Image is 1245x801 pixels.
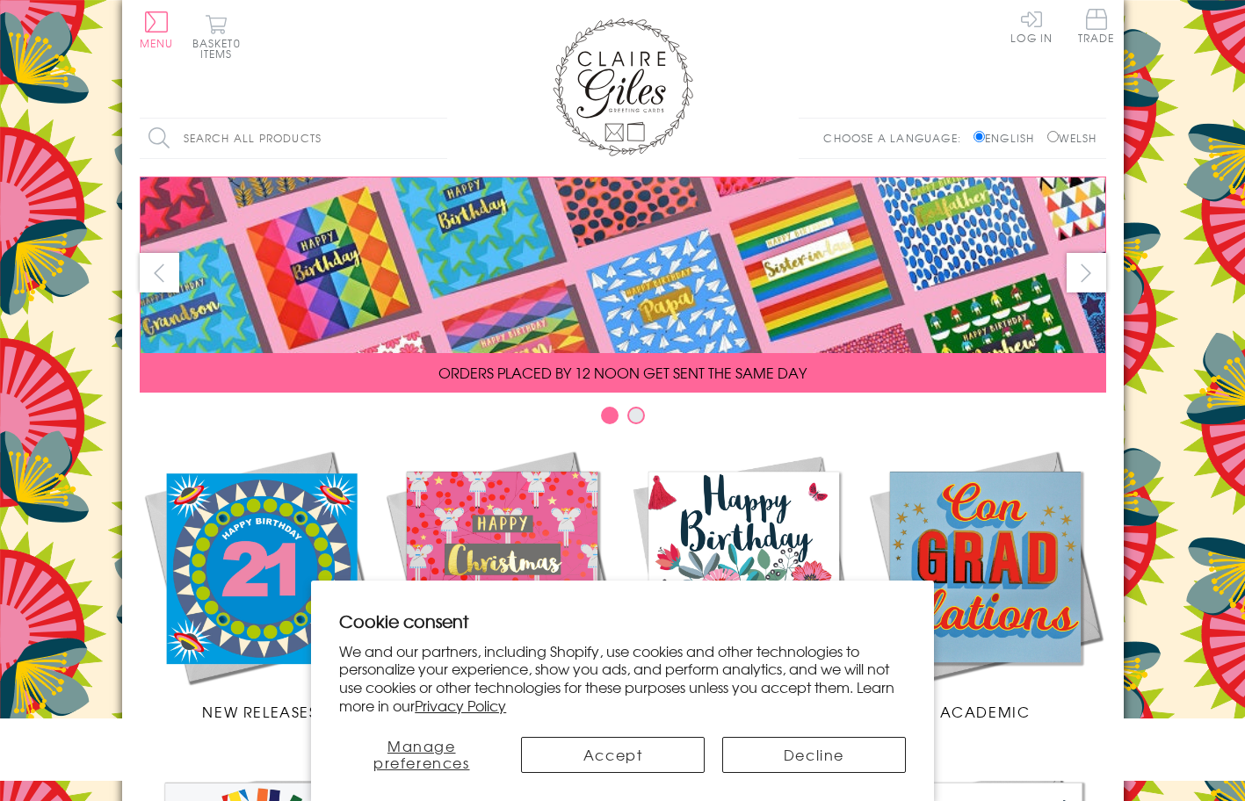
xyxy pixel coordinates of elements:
[722,737,906,773] button: Decline
[865,446,1106,722] a: Academic
[140,253,179,292] button: prev
[140,11,174,48] button: Menu
[1078,9,1115,47] a: Trade
[974,130,1043,146] label: English
[140,406,1106,433] div: Carousel Pagination
[339,737,503,773] button: Manage preferences
[140,119,447,158] input: Search all products
[623,446,865,722] a: Birthdays
[140,446,381,722] a: New Releases
[339,642,906,715] p: We and our partners, including Shopify, use cookies and other technologies to personalize your ex...
[140,35,174,51] span: Menu
[415,695,506,716] a: Privacy Policy
[438,362,807,383] span: ORDERS PLACED BY 12 NOON GET SENT THE SAME DAY
[601,407,619,424] button: Carousel Page 1 (Current Slide)
[381,446,623,722] a: Christmas
[1047,131,1059,142] input: Welsh
[823,130,970,146] p: Choose a language:
[521,737,705,773] button: Accept
[339,609,906,633] h2: Cookie consent
[1078,9,1115,43] span: Trade
[940,701,1031,722] span: Academic
[192,14,241,59] button: Basket0 items
[200,35,241,61] span: 0 items
[627,407,645,424] button: Carousel Page 2
[202,701,317,722] span: New Releases
[1067,253,1106,292] button: next
[430,119,447,158] input: Search
[1010,9,1053,43] a: Log In
[974,131,985,142] input: English
[373,735,470,773] span: Manage preferences
[553,18,693,156] img: Claire Giles Greetings Cards
[1047,130,1097,146] label: Welsh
